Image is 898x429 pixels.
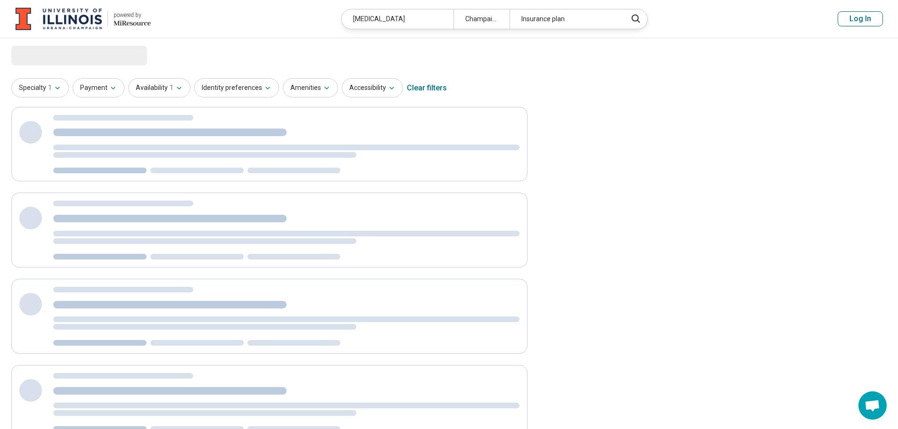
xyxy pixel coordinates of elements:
button: Amenities [283,78,338,97]
img: University of Illinois at Urbana-Champaign [16,8,102,30]
button: Specialty1 [11,78,69,97]
button: Accessibility [342,78,403,97]
button: Payment [73,78,124,97]
span: Loading... [11,46,91,65]
a: University of Illinois at Urbana-Champaignpowered by [15,8,151,30]
button: Log In [838,11,883,26]
button: Identity preferences [194,78,279,97]
div: Clear filters [407,77,447,99]
div: Open chat [858,391,887,420]
div: Champaign, IL 61822 [453,9,510,29]
button: Availability1 [128,78,190,97]
div: [MEDICAL_DATA] [342,9,453,29]
span: 1 [48,83,52,93]
span: 1 [170,83,173,93]
div: Insurance plan [510,9,621,29]
div: powered by [114,11,151,19]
